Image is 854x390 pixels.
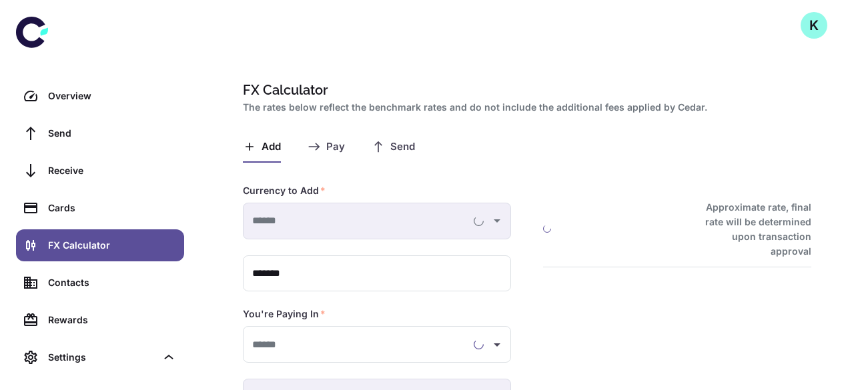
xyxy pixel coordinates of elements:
div: Rewards [48,313,176,327]
div: Send [48,126,176,141]
div: Contacts [48,275,176,290]
div: Receive [48,163,176,178]
a: Send [16,117,184,149]
label: Currency to Add [243,184,326,197]
span: Pay [326,141,345,153]
span: Add [262,141,281,153]
a: Overview [16,80,184,112]
a: FX Calculator [16,229,184,261]
h1: FX Calculator [243,80,806,100]
div: Settings [48,350,156,365]
label: You're Paying In [243,307,326,321]
h6: Approximate rate, final rate will be determined upon transaction approval [691,200,811,259]
div: Cards [48,201,176,215]
button: Open [488,335,506,354]
a: Rewards [16,304,184,336]
span: Send [390,141,415,153]
a: Cards [16,192,184,224]
a: Receive [16,155,184,187]
button: K [801,12,827,39]
h2: The rates below reflect the benchmark rates and do not include the additional fees applied by Cedar. [243,100,806,115]
div: Settings [16,341,184,373]
a: Contacts [16,267,184,299]
div: Overview [48,89,176,103]
div: FX Calculator [48,238,176,253]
